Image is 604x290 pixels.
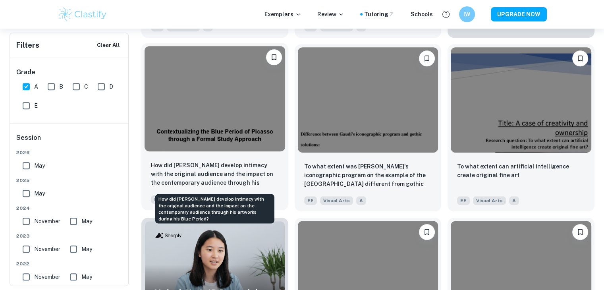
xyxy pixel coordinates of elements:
button: Bookmark [266,49,282,65]
h6: Grade [16,68,123,77]
a: BookmarkHow did Pablo Picasso develop intimacy with the original audience and the impact on the c... [141,44,288,211]
button: Help and Feedback [439,8,453,21]
button: Bookmark [419,50,435,66]
span: 2024 [16,205,123,212]
img: Visual Arts EE example thumbnail: To what extent can artificial intelligen [451,47,591,153]
span: D [109,82,113,91]
span: Visual Arts [473,196,506,205]
a: Tutoring [364,10,395,19]
span: 2023 [16,232,123,240]
span: C [84,82,88,91]
img: Visual Arts EE example thumbnail: To what extent was Gaudi's iconographic [298,47,438,153]
div: How did [PERSON_NAME] develop intimacy with the original audience and the impact on the contempor... [155,194,274,223]
p: Review [317,10,344,19]
span: 2025 [16,177,123,184]
img: Visual Arts EE example thumbnail: How did Pablo Picasso develop intimacy w [145,46,285,151]
p: How did Pablo Picasso develop intimacy with the original audience and the impact on the contempor... [151,161,279,188]
span: EE [151,195,164,204]
a: Schools [411,10,433,19]
span: May [34,161,45,170]
p: To what extent was Gaudi's iconographic program on the example of the Basilica of the Sagrada Fam... [304,162,432,189]
a: BookmarkTo what extent was Gaudi's iconographic program on the example of the Basilica of the Sag... [295,44,442,211]
span: A [509,196,519,205]
p: Exemplars [264,10,301,19]
span: B [59,82,63,91]
button: Clear All [95,39,122,51]
span: November [34,217,60,226]
button: Bookmark [419,224,435,240]
span: 2022 [16,260,123,267]
span: E [34,101,38,110]
span: May [81,273,92,281]
button: Bookmark [572,224,588,240]
span: EE [457,196,470,205]
span: A [356,196,366,205]
span: 2026 [16,149,123,156]
p: To what extent can artificial intelligence create original fine art [457,162,585,180]
button: UPGRADE NOW [491,7,547,21]
button: IW [459,6,475,22]
span: November [34,245,60,253]
h6: Filters [16,40,39,51]
span: A [34,82,38,91]
span: EE [304,196,317,205]
span: May [34,189,45,198]
h6: Session [16,133,123,149]
span: May [81,217,92,226]
a: BookmarkTo what extent can artificial intelligence create original fine artEEVisual ArtsA [448,44,594,211]
h6: IW [462,10,471,19]
button: Bookmark [572,50,588,66]
span: Visual Arts [320,196,353,205]
span: November [34,273,60,281]
img: Clastify logo [58,6,108,22]
span: May [81,245,92,253]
